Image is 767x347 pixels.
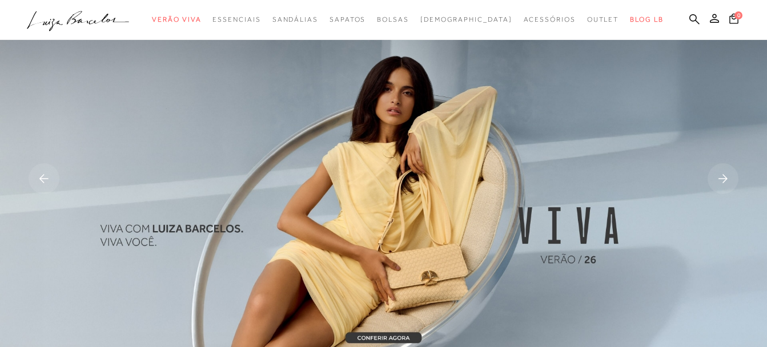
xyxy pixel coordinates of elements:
[152,15,201,23] span: Verão Viva
[212,15,260,23] span: Essenciais
[524,15,576,23] span: Acessórios
[272,9,318,30] a: categoryNavScreenReaderText
[420,9,512,30] a: noSubCategoriesText
[524,9,576,30] a: categoryNavScreenReaderText
[272,15,318,23] span: Sandálias
[630,9,663,30] a: BLOG LB
[630,15,663,23] span: BLOG LB
[587,15,619,23] span: Outlet
[377,15,409,23] span: Bolsas
[726,13,742,28] button: 0
[734,11,742,19] span: 0
[377,9,409,30] a: categoryNavScreenReaderText
[420,15,512,23] span: [DEMOGRAPHIC_DATA]
[212,9,260,30] a: categoryNavScreenReaderText
[330,15,366,23] span: Sapatos
[330,9,366,30] a: categoryNavScreenReaderText
[152,9,201,30] a: categoryNavScreenReaderText
[587,9,619,30] a: categoryNavScreenReaderText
